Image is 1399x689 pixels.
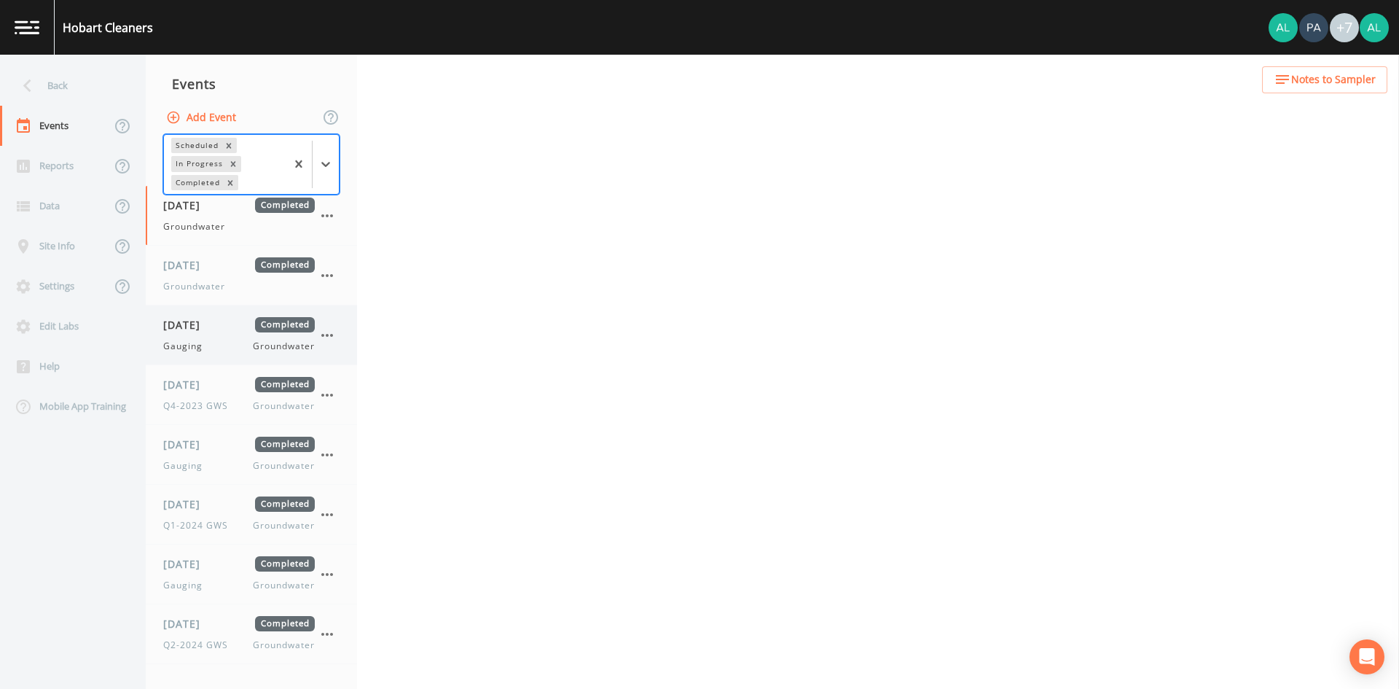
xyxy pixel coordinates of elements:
a: [DATE]CompletedGroundwater [146,246,357,305]
span: Completed [255,556,315,572]
span: Completed [255,497,315,512]
div: Remove Completed [222,175,238,190]
span: [DATE] [163,377,211,392]
button: Notes to Sampler [1262,66,1387,93]
div: Events [146,66,357,102]
button: Add Event [163,104,242,131]
span: Gauging [163,579,211,592]
span: Groundwater [253,340,315,353]
a: [DATE]CompletedQ4-2023 GWSGroundwater [146,365,357,425]
span: Groundwater [253,639,315,652]
a: [DATE]CompletedQ2-2024 GWSGroundwater [146,604,357,664]
div: Open Intercom Messenger [1349,639,1384,674]
a: [DATE]CompletedGroundwater [146,186,357,246]
a: [DATE]CompletedGaugingGroundwater [146,305,357,365]
span: [DATE] [163,556,211,572]
span: Completed [255,257,315,273]
div: Remove In Progress [225,156,241,171]
a: [DATE]CompletedGaugingGroundwater [146,545,357,604]
span: [DATE] [163,317,211,332]
a: [DATE]CompletedQ1-2024 GWSGroundwater [146,485,357,545]
div: Alex Gadberry [1268,13,1298,42]
span: Groundwater [163,280,225,293]
span: Completed [255,437,315,452]
div: Scheduled [171,138,221,153]
span: Groundwater [253,400,315,413]
span: Groundwater [163,220,225,233]
span: Q4-2023 GWS [163,400,237,413]
span: [DATE] [163,198,211,213]
span: Completed [255,616,315,631]
div: +7 [1330,13,1359,42]
span: [DATE] [163,497,211,512]
img: logo [15,20,39,34]
div: Patrick Caulfield [1298,13,1329,42]
span: [DATE] [163,616,211,631]
div: Completed [171,175,222,190]
div: Hobart Cleaners [63,19,153,36]
span: Completed [255,198,315,213]
span: Notes to Sampler [1291,71,1376,89]
span: Groundwater [253,579,315,592]
a: [DATE]CompletedGaugingGroundwater [146,425,357,485]
span: Q2-2024 GWS [163,639,237,652]
span: Completed [255,317,315,332]
img: 105423acff65459314a9bc1ad1dcaae9 [1360,13,1389,42]
span: Gauging [163,340,211,353]
div: In Progress [171,156,225,171]
span: [DATE] [163,437,211,452]
div: Remove Scheduled [221,138,237,153]
span: [DATE] [163,257,211,273]
span: Q1-2024 GWS [163,519,237,532]
img: 105423acff65459314a9bc1ad1dcaae9 [1269,13,1298,42]
img: 642d39ac0e0127a36d8cdbc932160316 [1299,13,1328,42]
span: Groundwater [253,519,315,532]
span: Groundwater [253,459,315,472]
span: Gauging [163,459,211,472]
span: Completed [255,377,315,392]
